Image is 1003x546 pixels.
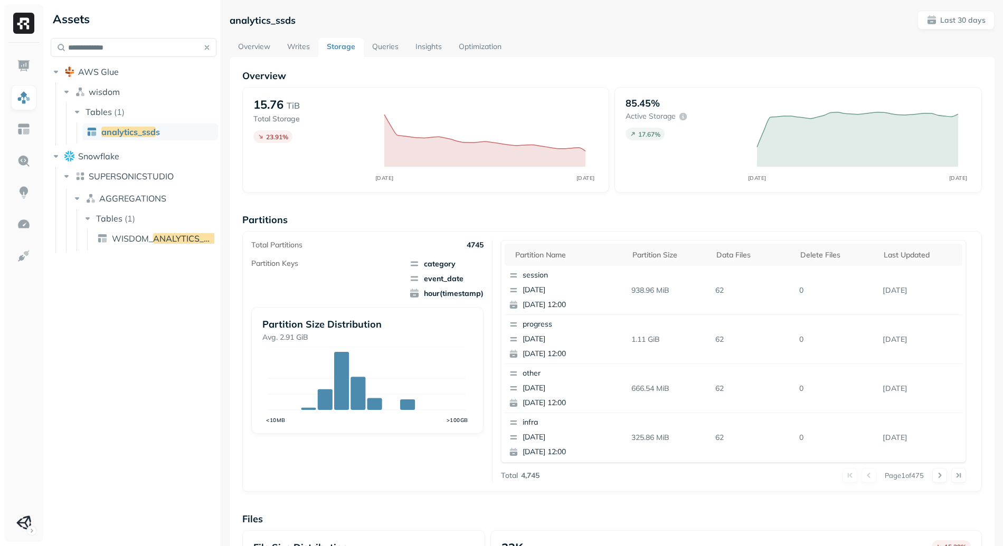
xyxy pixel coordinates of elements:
[885,471,924,480] p: Page 1 of 475
[716,250,790,260] div: Data Files
[523,300,625,310] p: [DATE] 12:00
[266,417,286,424] tspan: <10MB
[878,379,962,398] p: Oct 6, 2025
[101,127,156,137] span: analytics_ssd
[711,281,795,300] p: 62
[409,258,484,269] span: category
[523,285,625,295] p: [DATE]
[153,233,221,244] span: ANALYTICS_SSD
[523,432,625,443] p: [DATE]
[242,513,982,525] p: Files
[375,175,394,181] tspan: [DATE]
[251,258,298,269] p: Partition Keys
[16,515,31,530] img: Unity
[748,175,767,181] tspan: [DATE]
[523,319,625,330] p: progress
[99,193,166,204] span: AGGREGATIONS
[505,315,629,363] button: progress[DATE][DATE] 12:00
[711,330,795,349] p: 62
[78,66,119,77] span: AWS Glue
[505,364,629,413] button: other[DATE][DATE] 12:00
[501,471,518,481] p: Total
[230,14,296,26] p: analytics_ssds
[72,103,217,120] button: Tables(1)
[61,168,217,185] button: SUPERSONICSTUDIO
[125,213,135,224] p: ( 1 )
[949,175,968,181] tspan: [DATE]
[64,66,75,77] img: root
[96,213,122,224] span: Tables
[627,428,711,447] p: 325.86 MiB
[626,111,676,121] p: Active storage
[800,250,874,260] div: Delete Files
[878,281,962,300] p: Oct 6, 2025
[17,249,31,263] img: Integrations
[407,38,450,57] a: Insights
[878,330,962,349] p: Oct 6, 2025
[86,193,96,204] img: namespace
[450,38,510,57] a: Optimization
[112,233,153,244] span: WISDOM_
[97,233,108,244] img: table
[505,413,629,462] button: infra[DATE][DATE] 12:00
[287,99,300,112] p: TiB
[364,38,407,57] a: Queries
[17,122,31,136] img: Asset Explorer
[711,428,795,447] p: 62
[72,190,217,207] button: AGGREGATIONS
[795,428,879,447] p: 0
[878,428,962,447] p: Oct 6, 2025
[82,123,218,140] a: analytics_ssds
[795,379,879,398] p: 0
[89,87,120,97] span: wisdom
[78,151,119,161] span: Snowflake
[523,417,625,428] p: infra
[795,330,879,349] p: 0
[114,107,125,117] p: ( 1 )
[51,63,216,80] button: AWS Glue
[626,97,660,109] p: 85.45%
[523,383,625,394] p: [DATE]
[251,240,302,250] p: Total Partitions
[82,210,218,227] button: Tables(1)
[576,175,595,181] tspan: [DATE]
[632,250,706,260] div: Partition size
[279,38,318,57] a: Writes
[17,217,31,231] img: Optimization
[262,318,472,330] p: Partition Size Distribution
[884,250,957,260] div: Last updated
[467,240,484,250] p: 4745
[156,127,160,137] span: s
[917,11,995,30] button: Last 30 days
[253,97,283,112] p: 15.76
[711,379,795,398] p: 62
[523,368,625,379] p: other
[446,417,468,424] tspan: >100GB
[17,91,31,104] img: Assets
[64,151,75,161] img: root
[51,11,216,27] div: Assets
[93,230,219,247] a: WISDOM_ANALYTICS_SSD
[409,273,484,284] span: event_date
[318,38,364,57] a: Storage
[262,332,472,342] p: Avg. 2.91 GiB
[627,379,711,398] p: 666.54 MiB
[523,334,625,344] p: [DATE]
[75,87,86,97] img: namespace
[505,266,629,314] button: session[DATE][DATE] 12:00
[230,38,279,57] a: Overview
[253,114,374,124] p: Total Storage
[521,471,540,481] p: 4,745
[266,133,288,141] p: 23.91 %
[61,83,217,100] button: wisdom
[242,214,982,226] p: Partitions
[523,398,625,408] p: [DATE] 12:00
[87,127,97,137] img: table
[17,59,31,73] img: Dashboard
[17,154,31,168] img: Query Explorer
[627,281,711,300] p: 938.96 MiB
[89,171,174,181] span: SUPERSONICSTUDIO
[17,186,31,199] img: Insights
[13,13,34,34] img: Ryft
[940,15,986,25] p: Last 30 days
